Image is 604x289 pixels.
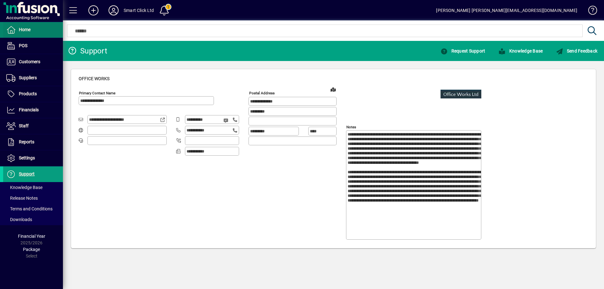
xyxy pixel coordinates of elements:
[492,45,549,57] a: Knowledge Base
[103,5,124,16] button: Profile
[3,150,63,166] a: Settings
[3,118,63,134] a: Staff
[19,139,34,144] span: Reports
[439,45,487,57] button: Request Support
[328,84,338,94] a: View on map
[3,38,63,54] a: POS
[497,45,544,57] button: Knowledge Base
[436,5,577,15] div: [PERSON_NAME] [PERSON_NAME][EMAIL_ADDRESS][DOMAIN_NAME]
[19,91,37,96] span: Products
[19,155,35,160] span: Settings
[3,203,63,214] a: Terms and Conditions
[19,171,35,176] span: Support
[3,54,63,70] a: Customers
[346,125,356,129] mat-label: Notes
[3,193,63,203] a: Release Notes
[6,206,53,211] span: Terms and Conditions
[3,214,63,225] a: Downloads
[3,102,63,118] a: Financials
[83,5,103,16] button: Add
[19,123,29,128] span: Staff
[6,196,38,201] span: Release Notes
[219,113,234,128] button: Send SMS
[3,86,63,102] a: Products
[556,48,597,53] span: Send Feedback
[79,76,109,81] span: Office Works
[440,48,485,53] span: Request Support
[6,217,32,222] span: Downloads
[18,234,45,239] span: Financial Year
[3,182,63,193] a: Knowledge Base
[6,185,42,190] span: Knowledge Base
[19,59,40,64] span: Customers
[3,70,63,86] a: Suppliers
[584,1,596,22] a: Knowledge Base
[19,27,31,32] span: Home
[19,43,27,48] span: POS
[23,247,40,252] span: Package
[19,75,37,80] span: Suppliers
[68,46,107,56] div: Support
[3,22,63,38] a: Home
[19,107,39,112] span: Financials
[3,134,63,150] a: Reports
[554,45,599,57] button: Send Feedback
[124,5,154,15] div: Smart Click Ltd
[498,48,543,53] span: Knowledge Base
[79,91,115,95] mat-label: Primary Contact Name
